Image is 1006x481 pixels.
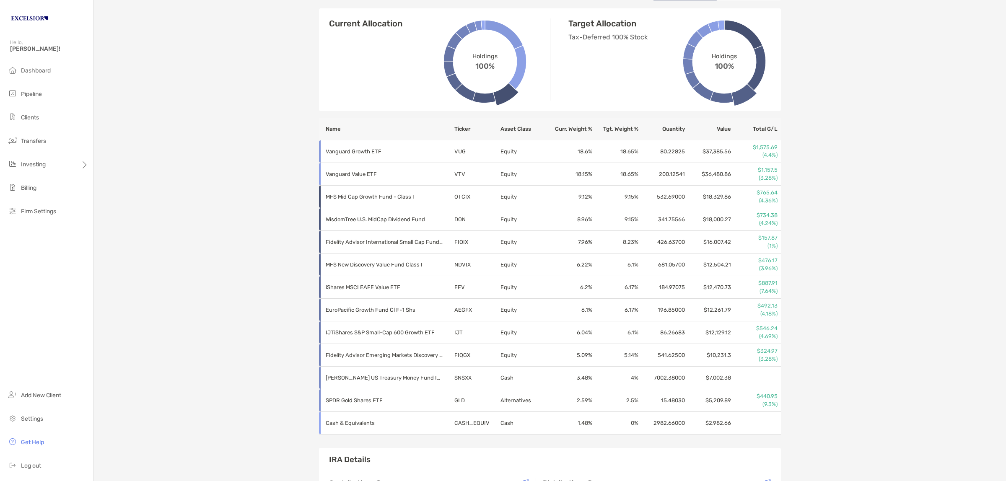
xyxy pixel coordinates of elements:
p: EuroPacific Growth Fund Cl F-1 Shs [326,305,443,315]
p: Vanguard Growth ETF [326,146,443,157]
td: 2.5 % [593,389,639,412]
p: (4.4%) [732,151,778,159]
td: FIQGX [454,344,500,367]
p: $1,157.5 [732,166,778,174]
td: Equity [500,344,546,367]
td: 681.05700 [639,253,685,276]
td: $12,470.73 [685,276,731,299]
p: $765.64 [732,189,778,197]
p: WisdomTree U.S. MidCap Dividend Fund [326,214,443,225]
p: (4.24%) [732,220,778,227]
img: pipeline icon [8,88,18,98]
th: Quantity [639,118,685,140]
td: 6.2 % [546,276,592,299]
td: Equity [500,231,546,253]
td: 8.96 % [546,208,592,231]
td: 5.09 % [546,344,592,367]
span: Clients [21,114,39,121]
td: 8.23 % [593,231,639,253]
td: 3.48 % [546,367,592,389]
td: Equity [500,276,546,299]
td: 18.65 % [593,140,639,163]
td: Equity [500,163,546,186]
p: $476.17 [732,257,778,264]
td: Equity [500,208,546,231]
p: (3.28%) [732,174,778,182]
th: Ticker [454,118,500,140]
span: 100% [475,59,495,70]
p: iShares MSCI EAFE Value ETF [326,282,443,292]
td: 6.17 % [593,276,639,299]
td: 341.75566 [639,208,685,231]
img: logout icon [8,460,18,470]
th: Asset Class [500,118,546,140]
td: Alternatives [500,389,546,412]
p: MFS Mid Cap Growth Fund - Class I [326,191,443,202]
p: (4.69%) [732,333,778,340]
td: 426.63700 [639,231,685,253]
img: investing icon [8,159,18,169]
td: EFV [454,276,500,299]
td: 86.26683 [639,321,685,344]
p: Schwab US Treasury Money Fund Investor Shares [326,372,443,383]
p: Tax-Deferred 100% Stock [568,32,698,42]
td: 200.12541 [639,163,685,186]
td: $37,385.56 [685,140,731,163]
td: Equity [500,299,546,321]
h4: Current Allocation [329,18,402,28]
td: DON [454,208,500,231]
p: $440.95 [732,393,778,400]
td: Cash [500,412,546,434]
td: VTV [454,163,500,186]
td: CASH_EQUIV [454,412,500,434]
td: $12,261.79 [685,299,731,321]
h3: IRA Details [329,455,771,465]
td: 18.6 % [546,140,592,163]
p: SPDR Gold Shares ETF [326,395,443,406]
p: (9.3%) [732,401,778,408]
p: (4.18%) [732,310,778,318]
td: 80.22825 [639,140,685,163]
span: Firm Settings [21,208,56,215]
span: Settings [21,415,43,422]
span: Dashboard [21,67,51,74]
p: $887.91 [732,279,778,287]
td: Equity [500,186,546,208]
td: 196.85000 [639,299,685,321]
td: 0 % [593,412,639,434]
img: clients icon [8,112,18,122]
td: 2982.66000 [639,412,685,434]
td: 4 % [593,367,639,389]
td: 5.14 % [593,344,639,367]
span: Billing [21,184,36,191]
p: IJTiShares S&P Small-Cap 600 Growth ETF [326,327,443,338]
p: Vanguard Value ETF [326,169,443,179]
span: Holdings [472,52,497,59]
p: Fidelity Advisor Emerging Markets Discovery Fund - Class Z [326,350,443,360]
td: Equity [500,140,546,163]
td: $18,000.27 [685,208,731,231]
td: 6.17 % [593,299,639,321]
td: 532.69000 [639,186,685,208]
th: Curr. Weight % [546,118,592,140]
td: IJT [454,321,500,344]
td: 6.1 % [593,321,639,344]
td: 9.15 % [593,208,639,231]
td: FIQIX [454,231,500,253]
img: settings icon [8,413,18,423]
th: Tgt. Weight % [593,118,639,140]
img: transfers icon [8,135,18,145]
td: GLD [454,389,500,412]
p: (3.96%) [732,265,778,272]
td: $7,002.38 [685,367,731,389]
p: $157.87 [732,234,778,242]
td: 7.96 % [546,231,592,253]
span: Holdings [712,52,736,59]
td: $36,480.86 [685,163,731,186]
img: billing icon [8,182,18,192]
p: MFS New Discovery Value Fund Class I [326,259,443,270]
span: Investing [21,161,46,168]
span: Get Help [21,439,44,446]
td: $12,129.12 [685,321,731,344]
td: 6.22 % [546,253,592,276]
